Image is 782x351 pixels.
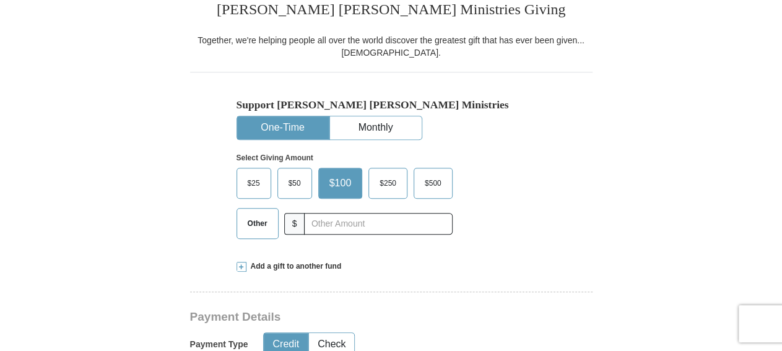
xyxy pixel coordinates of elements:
span: Add a gift to another fund [246,261,342,272]
span: $25 [241,174,266,193]
span: $50 [282,174,307,193]
span: $100 [323,174,358,193]
strong: Select Giving Amount [237,154,313,162]
div: Together, we're helping people all over the world discover the greatest gift that has ever been g... [190,34,593,59]
button: One-Time [237,116,329,139]
h5: Payment Type [190,339,248,350]
h3: Payment Details [190,310,506,324]
span: $500 [419,174,448,193]
h5: Support [PERSON_NAME] [PERSON_NAME] Ministries [237,98,546,111]
input: Other Amount [304,213,452,235]
span: $250 [373,174,402,193]
span: Other [241,214,274,233]
button: Monthly [330,116,422,139]
span: $ [284,213,305,235]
